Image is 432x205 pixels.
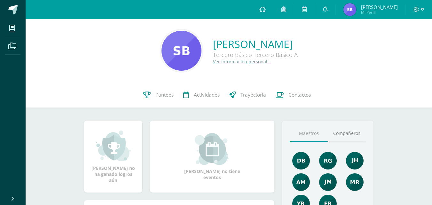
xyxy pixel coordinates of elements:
[195,133,230,165] img: event_small.png
[180,133,244,180] div: [PERSON_NAME] no tiene eventos
[213,37,298,51] a: [PERSON_NAME]
[155,91,174,98] span: Punteos
[319,173,337,191] img: d63573055912b670afbd603c8ed2a4ef.png
[292,152,310,170] img: 92e8b7530cfa383477e969a429d96048.png
[361,4,398,10] span: [PERSON_NAME]
[346,152,364,170] img: 3dbe72ed89aa2680497b9915784f2ba9.png
[96,130,131,162] img: achievement_small.png
[240,91,266,98] span: Trayectoria
[194,91,220,98] span: Actividades
[319,152,337,170] img: c8ce501b50aba4663d5e9c1ec6345694.png
[213,59,271,65] a: Ver información personal...
[361,10,398,15] span: Mi Perfil
[90,130,136,183] div: [PERSON_NAME] no ha ganado logros aún
[346,173,364,191] img: de7dd2f323d4d3ceecd6bfa9930379e0.png
[161,31,201,71] img: fea423f5423d4da6798f4978dc6c7f86.png
[288,91,311,98] span: Contactos
[292,173,310,191] img: b7c5ef9c2366ee6e8e33a2b1ce8f818e.png
[138,82,178,108] a: Punteos
[213,51,298,59] div: Tercero Básico Tercero Básico A
[178,82,224,108] a: Actividades
[224,82,271,108] a: Trayectoria
[328,125,365,142] a: Compañeros
[290,125,328,142] a: Maestros
[343,3,356,16] img: 0883e3ff56c1e8aa09f33a16927eab1a.png
[271,82,316,108] a: Contactos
